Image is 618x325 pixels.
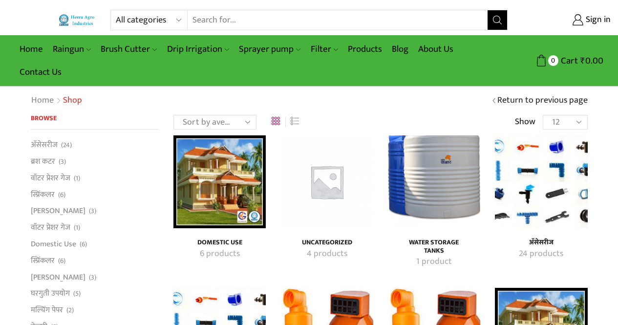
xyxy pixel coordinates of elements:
a: Visit product category Uncategorized [291,248,362,260]
nav: Breadcrumb [31,94,82,107]
a: Sprayer pump [234,38,305,61]
span: (3) [89,206,96,216]
a: Visit product category Water Storage Tanks [388,135,480,228]
a: Brush Cutter [96,38,162,61]
span: (1) [74,173,80,183]
a: 0 Cart ₹0.00 [517,52,603,70]
span: Cart [558,54,578,67]
a: मल्चिंग पेपर [31,302,63,319]
span: (2) [66,305,74,315]
a: Visit product category Water Storage Tanks [399,256,469,268]
a: वॉटर प्रेशर गेज [31,170,70,186]
span: (24) [61,140,72,150]
span: Browse [31,112,57,124]
span: Show [515,116,535,129]
a: Sign in [522,11,611,29]
bdi: 0.00 [580,53,603,68]
mark: 24 products [519,248,563,260]
a: वॉटर प्रेशर गेज [31,219,70,236]
h4: Uncategorized [291,238,362,247]
a: Home [31,94,54,107]
button: Search button [488,10,507,30]
a: Contact Us [15,61,66,84]
h4: अ‍ॅसेसरीज [506,238,576,247]
select: Shop order [173,115,256,130]
img: Domestic Use [173,135,266,228]
span: ₹ [580,53,585,68]
a: Visit product category Water Storage Tanks [399,238,469,255]
a: स्प्रिंकलर [31,252,55,269]
a: Visit product category Domestic Use [184,238,255,247]
h1: Shop [63,95,82,106]
a: अ‍ॅसेसरीज [31,139,58,153]
a: Visit product category Domestic Use [173,135,266,228]
img: अ‍ॅसेसरीज [495,135,587,228]
input: Search for... [188,10,488,30]
span: 0 [548,55,558,65]
a: Visit product category अ‍ॅसेसरीज [506,238,576,247]
a: ब्रश कटर [31,153,55,170]
a: Visit product category Domestic Use [184,248,255,260]
span: (6) [58,190,65,200]
mark: 1 product [416,256,452,268]
span: (3) [89,273,96,282]
a: Visit product category Uncategorized [280,135,373,228]
img: Uncategorized [280,135,373,228]
span: (6) [58,256,65,266]
a: Blog [387,38,413,61]
span: Sign in [583,14,611,26]
a: Drip Irrigation [162,38,234,61]
a: Domestic Use [31,236,76,252]
mark: 6 products [200,248,240,260]
a: Visit product category अ‍ॅसेसरीज [495,135,587,228]
a: [PERSON_NAME] [31,269,85,285]
a: Products [343,38,387,61]
a: स्प्रिंकलर [31,186,55,203]
a: Visit product category अ‍ॅसेसरीज [506,248,576,260]
span: (5) [73,289,81,299]
a: [PERSON_NAME] [31,203,85,219]
h4: Water Storage Tanks [399,238,469,255]
a: Raingun [48,38,96,61]
a: About Us [413,38,458,61]
a: Visit product category Uncategorized [291,238,362,247]
span: (6) [80,239,87,249]
a: Filter [306,38,343,61]
span: (1) [74,223,80,233]
h4: Domestic Use [184,238,255,247]
mark: 4 products [307,248,347,260]
a: Home [15,38,48,61]
img: Water Storage Tanks [388,135,480,228]
span: (3) [59,157,66,167]
a: घरगुती उपयोग [31,285,70,302]
a: Return to previous page [497,94,588,107]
